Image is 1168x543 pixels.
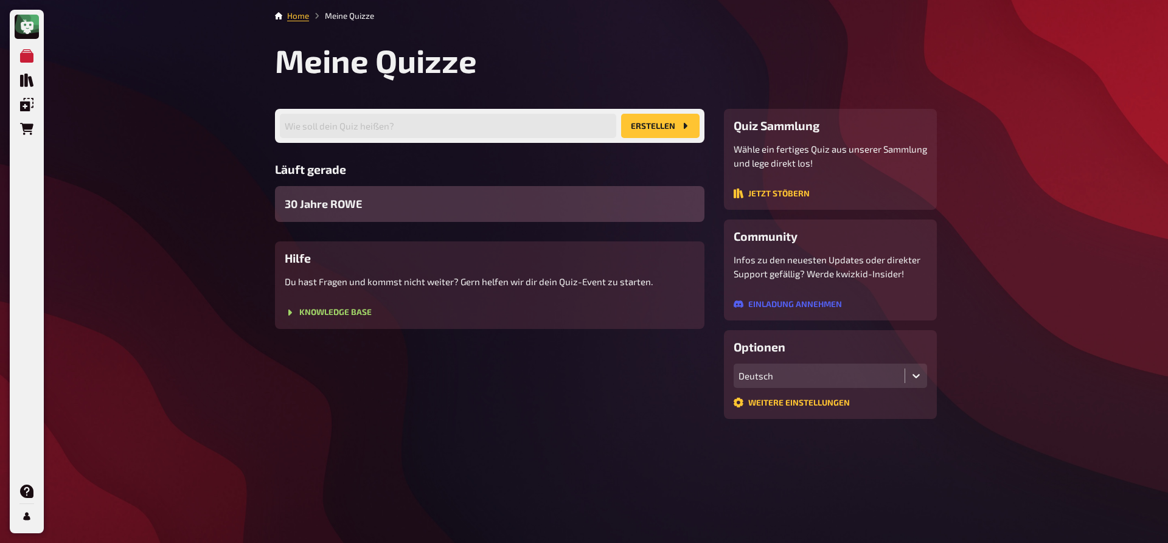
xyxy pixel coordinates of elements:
button: Erstellen [621,114,700,138]
a: Knowledge Base [285,308,372,319]
h3: Läuft gerade [275,162,704,176]
span: 30 Jahre ROWE [285,196,362,212]
a: Weitere Einstellungen [734,398,850,409]
h1: Meine Quizze [275,41,937,80]
p: Infos zu den neuesten Updates oder direkter Support gefällig? Werde kwizkid-Insider! [734,253,927,280]
h3: Optionen [734,340,927,354]
p: Du hast Fragen und kommst nicht weiter? Gern helfen wir dir dein Quiz-Event zu starten. [285,275,695,289]
h3: Hilfe [285,251,695,265]
button: Knowledge Base [285,308,372,317]
h3: Community [734,229,927,243]
a: Jetzt stöbern [734,189,810,200]
button: Einladung annehmen [734,299,842,309]
a: 30 Jahre ROWE [275,186,704,222]
input: Wie soll dein Quiz heißen? [280,114,616,138]
a: Einladung annehmen [734,300,842,311]
button: Weitere Einstellungen [734,398,850,407]
li: Home [287,10,309,22]
p: Wähle ein fertiges Quiz aus unserer Sammlung und lege direkt los! [734,142,927,170]
button: Jetzt stöbern [734,188,810,198]
h3: Quiz Sammlung [734,119,927,133]
li: Meine Quizze [309,10,374,22]
div: Deutsch [739,370,900,381]
a: Home [287,11,309,21]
